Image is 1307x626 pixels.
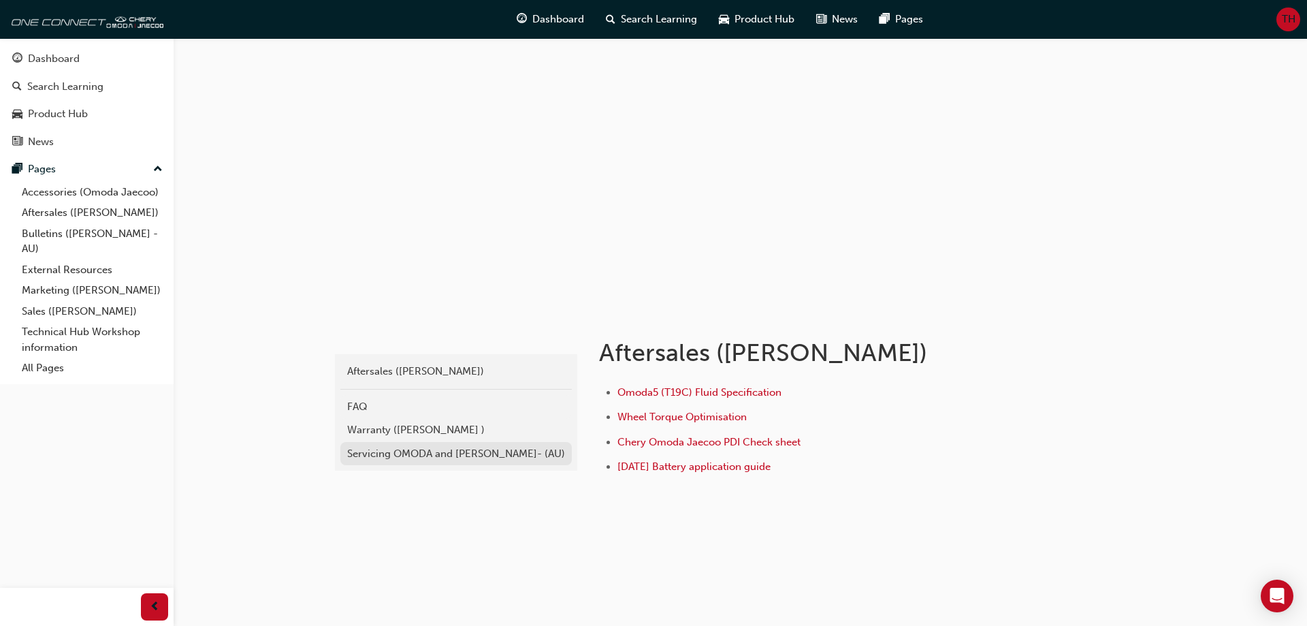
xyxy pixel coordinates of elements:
a: Warranty ([PERSON_NAME] ) [340,418,572,442]
a: FAQ [340,395,572,419]
h1: Aftersales ([PERSON_NAME]) [599,338,1046,368]
span: prev-icon [150,599,160,616]
span: news-icon [12,136,22,148]
span: guage-icon [517,11,527,28]
button: TH [1276,7,1300,31]
a: guage-iconDashboard [506,5,595,33]
span: search-icon [606,11,615,28]
a: search-iconSearch Learning [595,5,708,33]
a: Search Learning [5,74,168,99]
span: pages-icon [880,11,890,28]
div: Product Hub [28,106,88,122]
span: Search Learning [621,12,697,27]
span: news-icon [816,11,826,28]
div: Aftersales ([PERSON_NAME]) [347,364,565,379]
a: Chery Omoda Jaecoo PDI Check sheet [617,436,801,448]
span: Pages [895,12,923,27]
span: pages-icon [12,163,22,176]
img: oneconnect [7,5,163,33]
a: car-iconProduct Hub [708,5,805,33]
a: [DATE] Battery application guide [617,460,771,473]
a: Accessories (Omoda Jaecoo) [16,182,168,203]
div: Open Intercom Messenger [1261,580,1293,612]
div: Pages [28,161,56,177]
a: Aftersales ([PERSON_NAME]) [340,360,572,384]
span: TH [1282,12,1295,27]
div: Warranty ([PERSON_NAME] ) [347,422,565,438]
a: Aftersales ([PERSON_NAME]) [16,202,168,223]
span: up-icon [153,161,163,178]
span: search-icon [12,81,22,93]
a: Sales ([PERSON_NAME]) [16,301,168,322]
a: All Pages [16,358,168,379]
a: News [5,129,168,155]
div: Dashboard [28,51,80,67]
span: Dashboard [532,12,584,27]
div: FAQ [347,399,565,415]
button: Pages [5,157,168,182]
span: car-icon [12,108,22,121]
a: External Resources [16,260,168,281]
div: News [28,134,54,150]
a: Servicing OMODA and [PERSON_NAME]- (AU) [340,442,572,466]
button: DashboardSearch LearningProduct HubNews [5,44,168,157]
div: Search Learning [27,79,103,95]
div: Servicing OMODA and [PERSON_NAME]- (AU) [347,446,565,462]
span: car-icon [719,11,729,28]
a: news-iconNews [805,5,869,33]
a: Wheel Torque Optimisation [617,411,747,423]
a: Bulletins ([PERSON_NAME] - AU) [16,223,168,260]
a: Technical Hub Workshop information [16,322,168,358]
span: News [832,12,858,27]
a: Marketing ([PERSON_NAME]) [16,280,168,301]
a: pages-iconPages [869,5,934,33]
span: guage-icon [12,53,22,65]
a: Dashboard [5,46,168,72]
a: Omoda5 (T19C) Fluid Specification [617,386,781,398]
a: Product Hub [5,101,168,127]
span: Product Hub [735,12,794,27]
